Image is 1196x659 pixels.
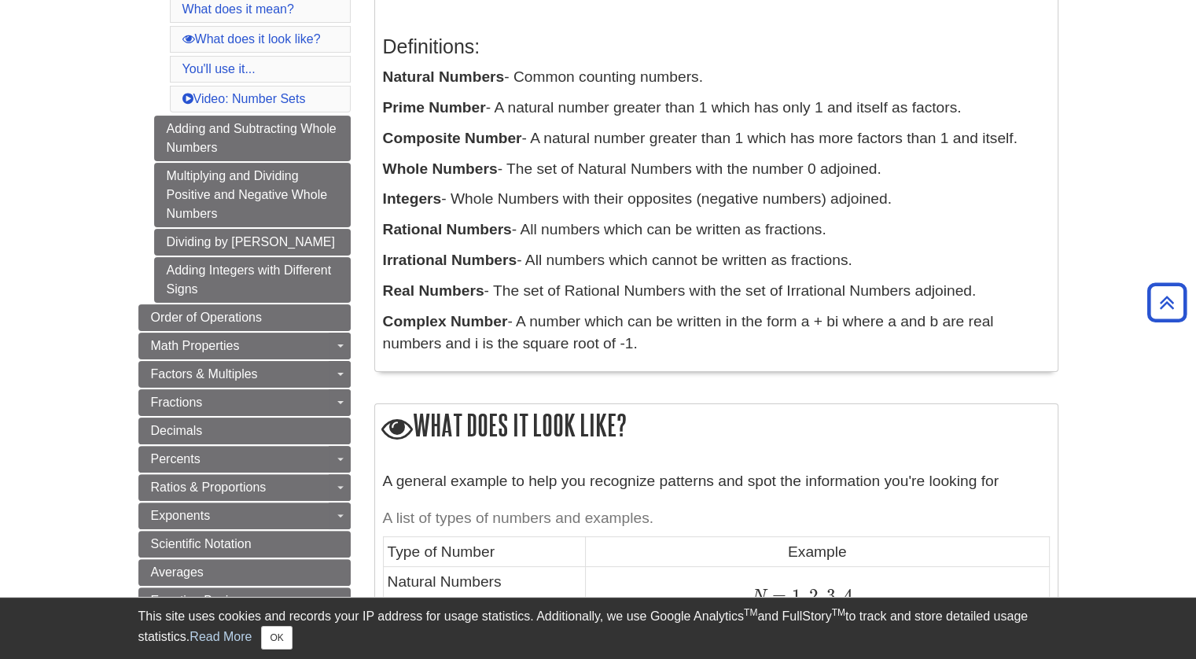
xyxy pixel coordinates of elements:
button: Close [261,626,292,650]
sup: TM [832,607,845,618]
td: Natural Numbers [383,566,586,627]
span: . [866,585,874,606]
div: This site uses cookies and records your IP address for usage statistics. Additionally, we use Goo... [138,607,1058,650]
span: Scientific Notation [151,537,252,550]
sup: TM [744,607,757,618]
p: - A natural number greater than 1 which has only 1 and itself as factors. [383,97,1050,120]
span: , [853,585,858,606]
a: Dividing by [PERSON_NAME] [154,229,351,256]
a: Decimals [138,418,351,444]
p: - All numbers which can be written as fractions. [383,219,1050,241]
span: Equation Basics [151,594,241,607]
span: Exponents [151,509,211,522]
a: What does it mean? [182,2,294,16]
span: . [874,585,881,606]
a: Adding and Subtracting Whole Numbers [154,116,351,161]
a: Scientific Notation [138,531,351,558]
span: 4 [840,585,852,606]
a: Adding Integers with Different Signs [154,257,351,303]
span: Percents [151,452,201,466]
span: 1 [786,585,800,606]
p: - A number which can be written in the form a + bi where a and b are real numbers and i is the sq... [383,311,1050,356]
span: , [835,585,840,606]
b: Prime Number [383,99,486,116]
b: Irrational Numbers [383,252,517,268]
span: Fractions [151,396,203,409]
p: A general example to help you recognize patterns and spot the information you're looking for [383,470,1050,493]
span: Factors & Multiples [151,367,258,381]
a: Read More [190,630,252,643]
p: - Whole Numbers with their opposites (negative numbers) adjoined. [383,188,1050,211]
span: 2 [805,585,818,606]
span: . [858,585,866,606]
span: Math Properties [151,339,240,352]
span: , [818,585,822,606]
td: Type of Number [383,536,586,566]
b: Whole Numbers [383,160,498,177]
span: Decimals [151,424,203,437]
a: Math Properties [138,333,351,359]
a: Ratios & Proportions [138,474,351,501]
b: Rational Numbers [383,221,512,237]
h3: Definitions: [383,35,1050,58]
h2: What does it look like? [375,404,1058,449]
a: You'll use it... [182,62,256,75]
a: Back to Top [1142,292,1192,313]
caption: A list of types of numbers and examples. [383,501,1050,536]
span: Averages [151,565,204,579]
a: Averages [138,559,351,586]
b: Composite Number [383,130,522,146]
a: Exponents [138,503,351,529]
b: Complex Number [383,313,508,329]
span: 3 [822,585,835,606]
span: Order of Operations [151,311,262,324]
span: = [767,585,786,606]
a: Multiplying and Dividing Positive and Negative Whole Numbers [154,163,351,227]
b: Natural Numbers [383,68,505,85]
p: - The set of Rational Numbers with the set of Irrational Numbers adjoined. [383,280,1050,303]
b: Integers [383,190,442,207]
td: Example [586,536,1049,566]
span: Ratios & Proportions [151,480,267,494]
p: - All numbers which cannot be written as fractions. [383,249,1050,272]
a: Order of Operations [138,304,351,331]
b: Real Numbers [383,282,484,299]
span: N [752,588,767,606]
a: What does it look like? [182,32,321,46]
a: Video: Number Sets [182,92,306,105]
p: - Common counting numbers. [383,66,1050,89]
a: Equation Basics [138,587,351,614]
a: Factors & Multiples [138,361,351,388]
p: - The set of Natural Numbers with the number 0 adjoined. [383,158,1050,181]
p: - A natural number greater than 1 which has more factors than 1 and itself. [383,127,1050,150]
a: Fractions [138,389,351,416]
span: , [800,585,805,606]
a: Percents [138,446,351,473]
